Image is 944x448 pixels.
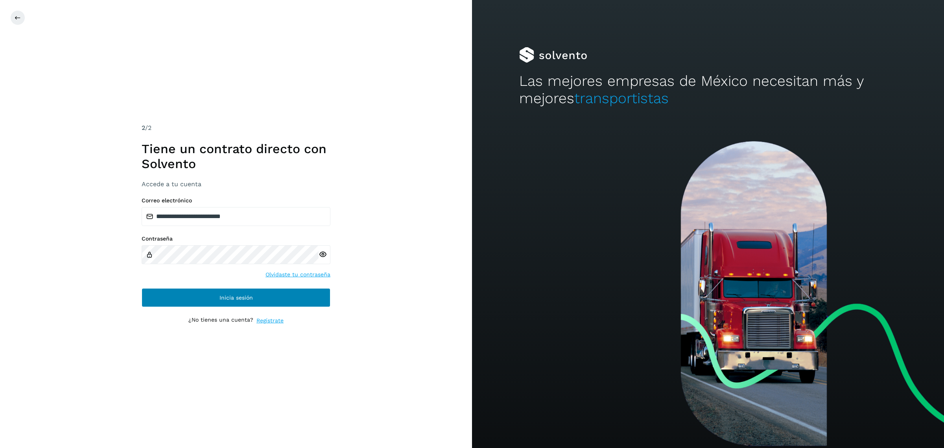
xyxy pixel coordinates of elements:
[142,124,145,131] span: 2
[574,90,669,107] span: transportistas
[256,317,284,325] a: Regístrate
[142,141,330,172] h1: Tiene un contrato directo con Solvento
[142,288,330,307] button: Inicia sesión
[142,180,330,188] h3: Accede a tu cuenta
[265,270,330,279] a: Olvidaste tu contraseña
[219,295,253,300] span: Inicia sesión
[142,123,330,133] div: /2
[142,235,330,242] label: Contraseña
[519,72,897,107] h2: Las mejores empresas de México necesitan más y mejores
[188,317,253,325] p: ¿No tienes una cuenta?
[142,197,330,204] label: Correo electrónico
